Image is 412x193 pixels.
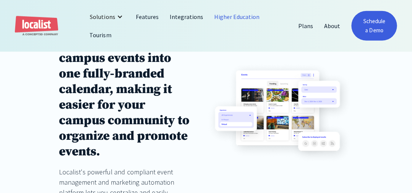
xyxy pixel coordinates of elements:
a: Plans [293,17,319,35]
div: Solutions [90,12,115,21]
a: About [319,17,346,35]
a: home [15,16,58,36]
p: This website stores cookies on your computer. These cookies are used to collect information about... [38,106,374,132]
button: Decline [320,160,374,176]
a: Tourism [84,26,117,44]
h1: Centralize your campus events into one fully-branded calendar, making it easier for your campus c... [59,35,191,160]
a: Higher Education [209,8,266,26]
p: If you decline, your information won’t be tracked when you visit this website. A single cookie wi... [38,138,374,155]
a: Integrations [164,8,209,26]
div: Cookie banner [33,101,379,181]
button: Accept [263,160,317,176]
div: Solutions [84,8,130,26]
a: Schedule a Demo [352,11,397,41]
a: Features [130,8,164,26]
